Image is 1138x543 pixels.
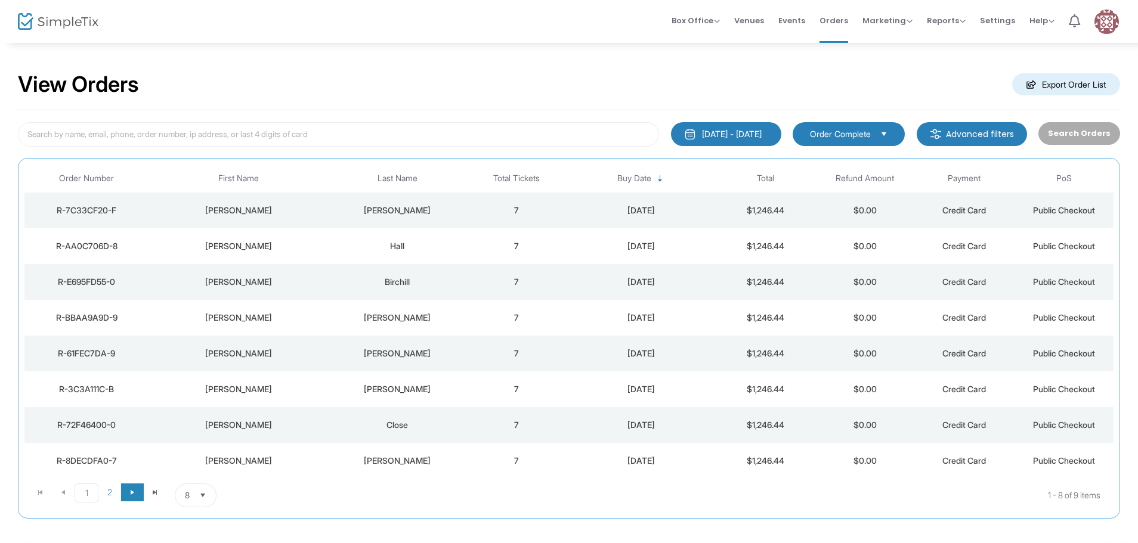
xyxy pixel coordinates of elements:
[467,336,567,371] td: 7
[467,407,567,443] td: 7
[570,383,713,395] div: 9/15/2025
[59,173,114,184] span: Order Number
[815,165,915,193] th: Refund Amount
[467,371,567,407] td: 7
[716,228,815,264] td: $1,246.44
[672,15,720,26] span: Box Office
[144,483,166,501] span: Go to the last page
[815,228,915,264] td: $0.00
[716,165,815,193] th: Total
[778,5,805,36] span: Events
[716,371,815,407] td: $1,246.44
[1033,277,1095,287] span: Public Checkout
[948,173,981,184] span: Payment
[655,174,665,184] span: Sortable
[218,173,259,184] span: First Name
[27,204,146,216] div: R-7C33CF20-F
[876,128,892,141] button: Select
[862,15,913,26] span: Marketing
[467,264,567,300] td: 7
[917,122,1027,146] m-button: Advanced filters
[1033,312,1095,322] span: Public Checkout
[18,122,659,147] input: Search by name, email, phone, order number, ip address, or last 4 digits of card
[942,205,986,215] span: Credit Card
[18,72,139,98] h2: View Orders
[121,483,144,501] span: Go to the next page
[927,15,966,26] span: Reports
[815,264,915,300] td: $0.00
[331,240,464,252] div: Hall
[1012,73,1120,95] m-button: Export Order List
[331,204,464,216] div: Weingart
[467,165,567,193] th: Total Tickets
[716,336,815,371] td: $1,246.44
[942,384,986,394] span: Credit Card
[27,276,146,288] div: R-E695FD55-0
[467,193,567,228] td: 7
[815,443,915,479] td: $0.00
[617,173,651,184] span: Buy Date
[27,383,146,395] div: R-3C3A111C-B
[151,347,324,359] div: Larry
[942,348,986,358] span: Credit Card
[151,455,324,467] div: John
[570,312,713,324] div: 9/15/2025
[151,276,324,288] div: Lori
[716,407,815,443] td: $1,246.44
[815,407,915,443] td: $0.00
[942,455,986,466] span: Credit Card
[1033,241,1095,251] span: Public Checkout
[1033,348,1095,358] span: Public Checkout
[151,240,324,252] div: Deborah
[151,419,324,431] div: Kenneth
[815,193,915,228] td: $0.00
[151,204,324,216] div: Cindy
[128,488,137,497] span: Go to the next page
[815,336,915,371] td: $0.00
[331,419,464,431] div: Close
[24,165,1114,479] div: Data table
[1029,15,1054,26] span: Help
[378,173,418,184] span: Last Name
[1033,455,1095,466] span: Public Checkout
[194,484,211,507] button: Select
[98,483,121,501] span: Page 2
[570,455,713,467] div: 9/15/2025
[75,483,98,502] span: Page 1
[467,443,567,479] td: 7
[815,371,915,407] td: $0.00
[570,347,713,359] div: 9/15/2025
[942,312,986,322] span: Credit Card
[27,312,146,324] div: R-BBAA9A9D-9
[980,5,1015,36] span: Settings
[570,276,713,288] div: 9/15/2025
[702,128,762,140] div: [DATE] - [DATE]
[467,300,567,336] td: 7
[930,128,942,140] img: filter
[331,276,464,288] div: Birchill
[942,277,986,287] span: Credit Card
[942,420,986,430] span: Credit Card
[331,347,464,359] div: Stearns
[1033,205,1095,215] span: Public Checkout
[151,383,324,395] div: Lyn
[570,204,713,216] div: 9/15/2025
[570,240,713,252] div: 9/15/2025
[27,240,146,252] div: R-AA0C706D-8
[684,128,696,140] img: monthly
[1033,420,1095,430] span: Public Checkout
[671,122,781,146] button: [DATE] - [DATE]
[716,264,815,300] td: $1,246.44
[151,312,324,324] div: Joel
[1056,173,1072,184] span: PoS
[716,443,815,479] td: $1,246.44
[27,347,146,359] div: R-61FEC7DA-9
[27,455,146,467] div: R-8DECDFA0-7
[150,488,160,497] span: Go to the last page
[467,228,567,264] td: 7
[1033,384,1095,394] span: Public Checkout
[815,300,915,336] td: $0.00
[810,128,871,140] span: Order Complete
[570,419,713,431] div: 9/15/2025
[820,5,848,36] span: Orders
